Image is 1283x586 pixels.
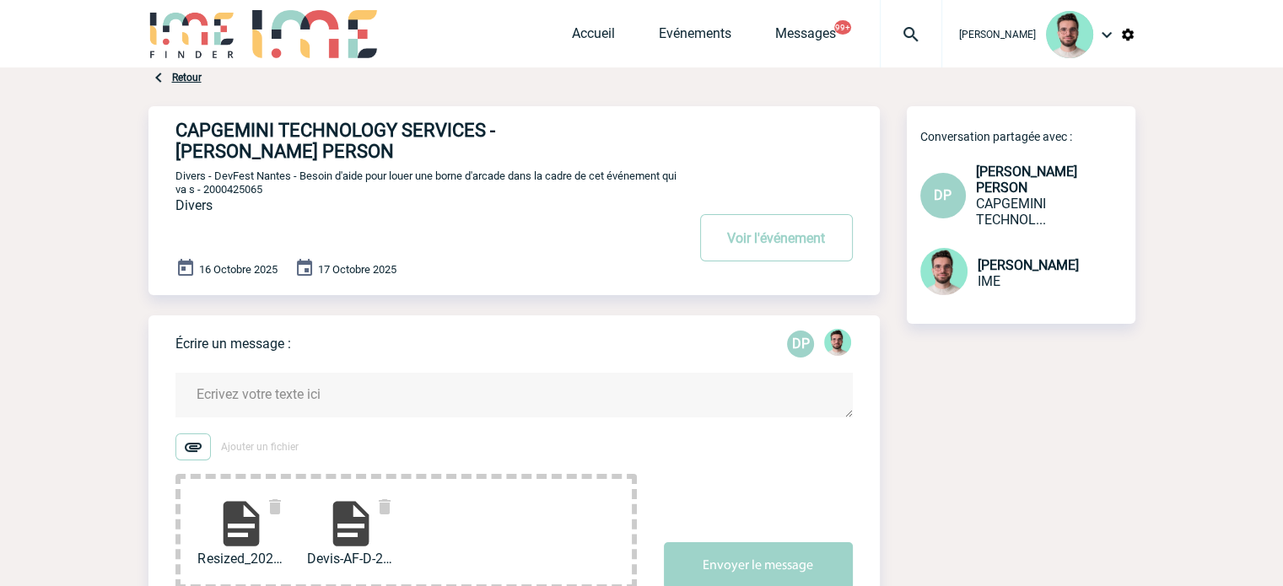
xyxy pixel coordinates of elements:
p: Écrire un message : [175,336,291,352]
span: 16 Octobre 2025 [199,263,278,276]
span: DP [934,187,951,203]
p: Conversation partagée avec : [920,130,1135,143]
img: 121547-2.png [1046,11,1093,58]
img: file-document.svg [324,497,378,551]
button: Voir l'événement [700,214,853,261]
button: 99+ [834,20,851,35]
a: Messages [775,25,836,49]
span: Ajouter un fichier [221,441,299,453]
span: [PERSON_NAME] [978,257,1079,273]
span: Divers - DevFest Nantes - Besoin d'aide pour louer une borne d'arcade dans la cadre de cet événem... [175,169,677,196]
img: delete.svg [375,497,395,517]
span: Divers [175,197,213,213]
div: Delphine PERSON [787,331,814,358]
p: DP [787,331,814,358]
span: 17 Octobre 2025 [318,263,396,276]
span: IME [978,273,1000,289]
span: [PERSON_NAME] [959,29,1036,40]
div: Benjamin ROLAND [824,329,851,359]
img: file-document.svg [214,497,268,551]
img: IME-Finder [148,10,236,58]
img: delete.svg [265,497,285,517]
h4: CAPGEMINI TECHNOLOGY SERVICES - [PERSON_NAME] PERSON [175,120,635,162]
span: Resized_20250819_104... [197,551,285,567]
a: Evénements [659,25,731,49]
img: 121547-2.png [824,329,851,356]
span: CAPGEMINI TECHNOLOGY SERVICES [976,196,1046,228]
a: Accueil [572,25,615,49]
span: [PERSON_NAME] PERSON [976,164,1077,196]
a: Retour [172,72,202,83]
span: Devis-AF-D-2025-1013... [307,551,395,567]
img: 121547-2.png [920,248,968,295]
